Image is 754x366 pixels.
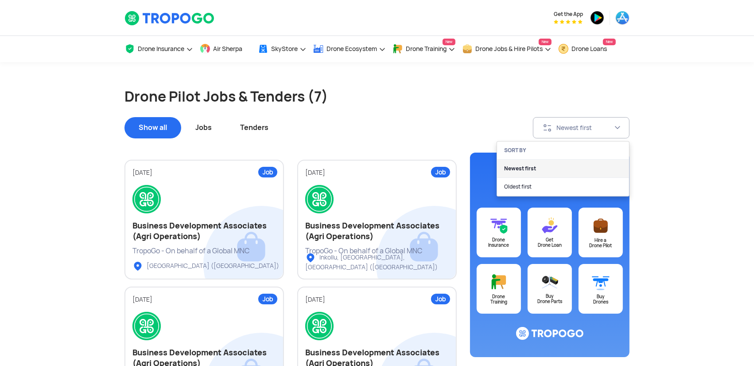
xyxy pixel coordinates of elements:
[477,264,521,314] a: DroneTraining
[132,261,279,272] div: [GEOGRAPHIC_DATA] ([GEOGRAPHIC_DATA])
[603,39,616,45] span: New
[462,36,552,62] a: Drone Jobs & Hire PilotsNew
[213,45,242,52] span: Air Sherpa
[516,327,583,340] img: ic_logo@3x.svg
[554,20,583,24] img: App Raking
[271,45,298,52] span: SkyStore
[132,169,276,177] div: [DATE]
[132,246,276,256] div: TropoGo - On behalf of a Global MNC
[556,124,614,132] div: Newest first
[132,220,276,242] h2: Business Development Associates (Agri Operations)
[497,160,629,178] a: Newest first
[305,246,449,256] div: TropoGo - On behalf of a Global MNC
[477,237,521,248] div: Drone Insurance
[571,45,607,52] span: Drone Loans
[541,273,559,291] img: ic_droneparts@3x.svg
[554,11,583,18] span: Get the App
[313,36,386,62] a: Drone Ecosystem
[443,39,455,45] span: New
[497,141,630,197] ul: Newest first
[132,312,161,340] img: logo.png
[490,273,508,291] img: ic_training@3x.svg
[132,261,143,272] img: ic_locationlist.svg
[181,117,226,138] div: Jobs
[579,294,623,305] div: Buy Drones
[497,142,629,160] div: SORT BY
[305,252,316,263] img: ic_locationlist.svg
[305,295,449,304] div: [DATE]
[528,208,572,257] a: GetDrone Loan
[528,237,572,248] div: Get Drone Loan
[124,117,181,138] div: Show all
[326,45,377,52] span: Drone Ecosystem
[132,295,276,304] div: [DATE]
[138,45,184,52] span: Drone Insurance
[590,11,604,25] img: ic_playstore.png
[431,294,450,304] div: Job
[258,167,277,177] div: Job
[305,169,449,177] div: [DATE]
[124,11,215,26] img: TropoGo Logo
[132,185,161,213] img: logo.png
[579,264,623,314] a: BuyDrones
[406,45,447,52] span: Drone Training
[200,36,251,62] a: Air Sherpa
[592,216,610,235] img: ic_postajob@3x.svg
[124,160,284,279] a: Job[DATE]Business Development Associates (Agri Operations)TropoGo - On behalf of a Global MNC[GEO...
[475,45,543,52] span: Drone Jobs & Hire Pilots
[558,36,616,62] a: Drone LoansNew
[305,185,334,213] img: logo.png
[477,294,521,305] div: Drone Training
[124,36,193,62] a: Drone Insurance
[305,312,334,340] img: logo.png
[541,216,559,234] img: ic_loans@3x.svg
[393,36,455,62] a: Drone TrainingNew
[539,39,552,45] span: New
[497,178,629,196] a: Oldest first
[528,294,572,304] div: Buy Drone Parts
[124,87,630,106] h1: Drone Pilot Jobs & Tenders (7)
[477,208,521,257] a: DroneInsurance
[528,264,572,314] a: BuyDrone Parts
[431,167,450,177] div: Job
[533,117,630,138] button: Newest first
[615,11,630,25] img: ic_appstore.png
[226,117,283,138] div: Tenders
[305,252,463,272] div: Inkollu, [GEOGRAPHIC_DATA], [GEOGRAPHIC_DATA] ([GEOGRAPHIC_DATA])
[579,238,623,248] div: Hire a Drone Pilot
[592,273,610,291] img: ic_buydrone@3x.svg
[258,294,277,304] div: Job
[494,169,605,194] div: What can we help you [DATE] with?
[579,208,623,257] a: Hire aDrone Pilot
[258,36,307,62] a: SkyStore
[297,160,457,279] a: Job[DATE]Business Development Associates (Agri Operations)TropoGo - On behalf of a Global MNCInko...
[490,216,508,234] img: ic_drone_insurance@3x.svg
[305,220,449,242] h2: Business Development Associates (Agri Operations)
